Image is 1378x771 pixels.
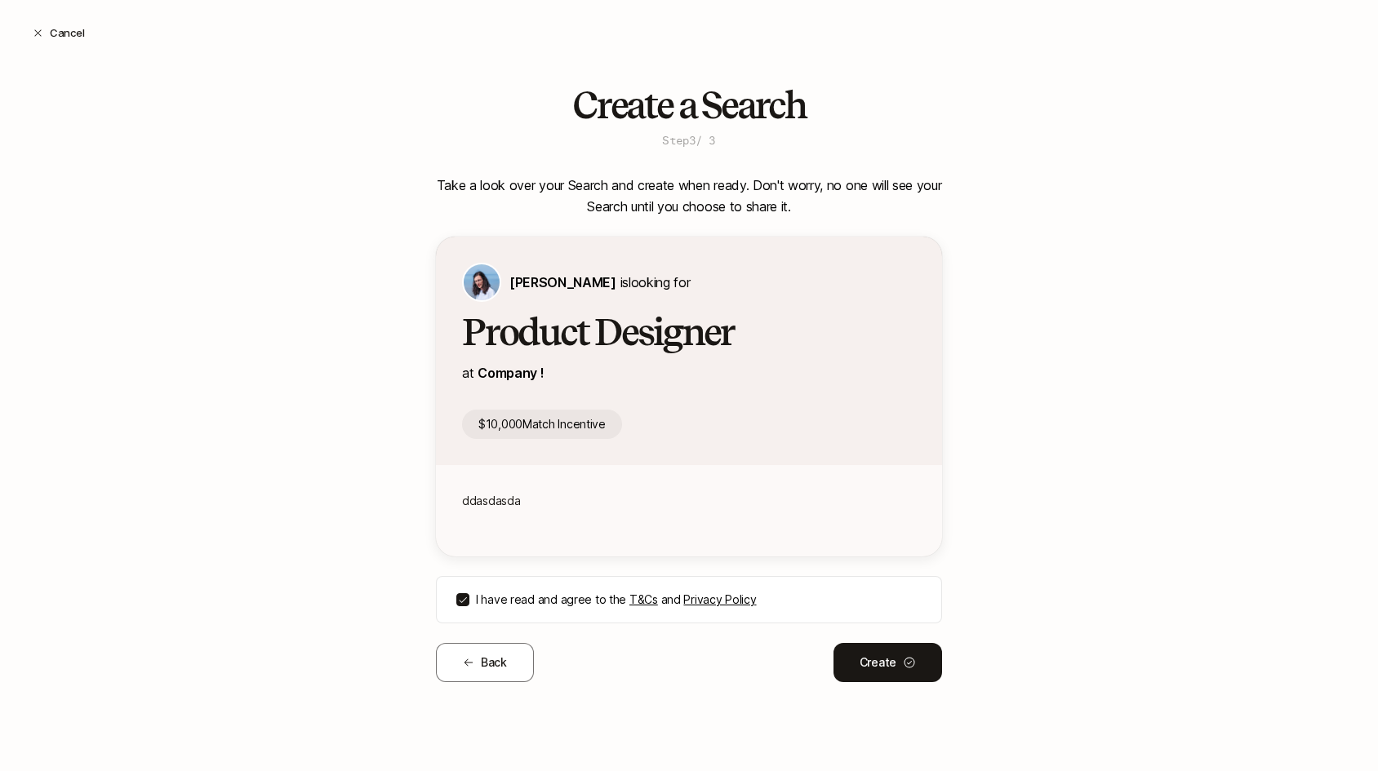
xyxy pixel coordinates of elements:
span: Company ! [478,365,544,381]
p: $10,000 Match Incentive [462,410,622,439]
button: Back [436,643,534,682]
a: [PERSON_NAME] [509,274,616,290]
p: ddasdasda [462,491,916,511]
a: Privacy Policy [683,592,756,606]
p: Step 3 / 3 [662,132,715,148]
h2: Product Designer [462,312,916,352]
span: at [462,365,473,381]
button: Create [833,643,942,682]
a: T&Cs [629,592,658,606]
p: Take a look over your Search and create when ready. Don't worry, no one will see your Search unti... [436,175,942,217]
h2: Create a Search [572,85,806,126]
img: 3b21b1e9_db0a_4655_a67f_ab9b1489a185.jpg [464,264,500,300]
button: Cancel [20,18,97,47]
label: I have read and agree to the and [476,590,922,609]
p: is looking for [509,272,690,293]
